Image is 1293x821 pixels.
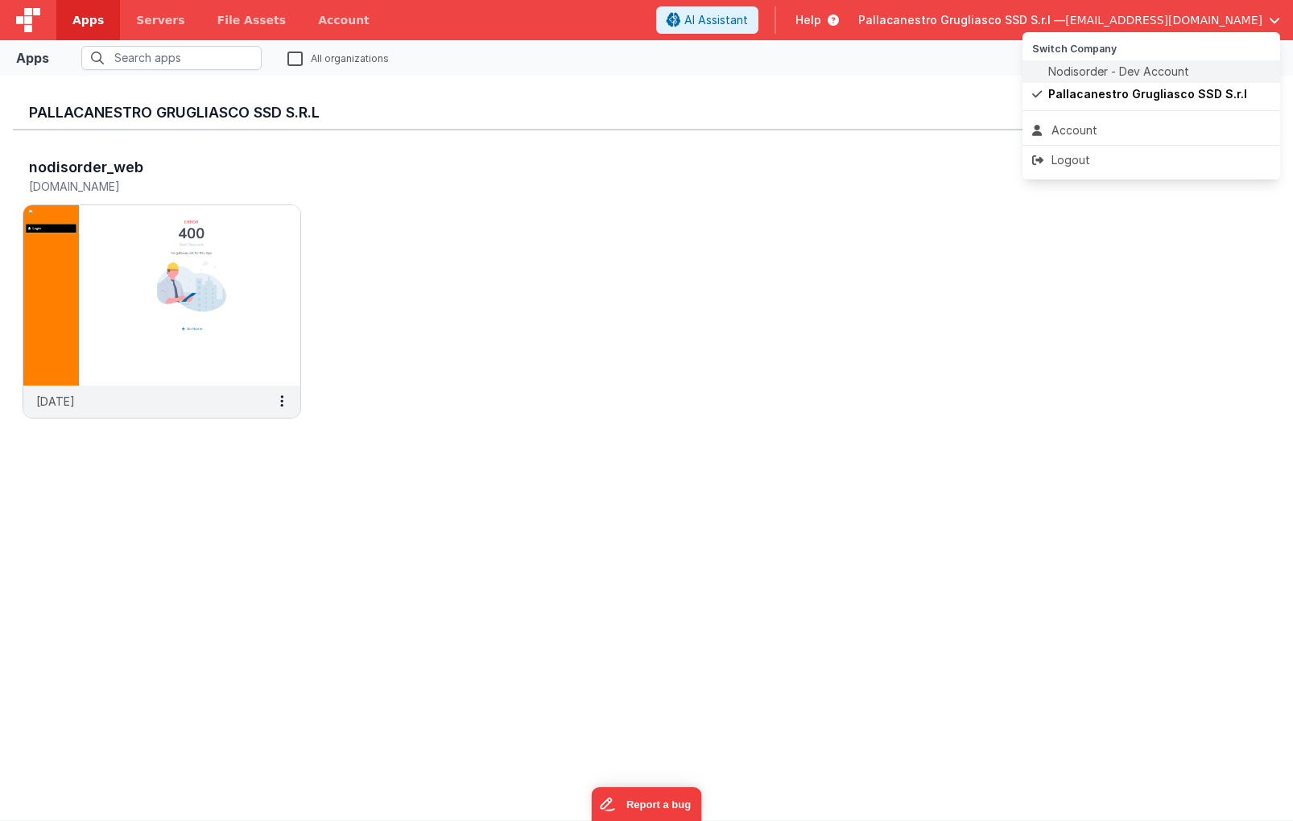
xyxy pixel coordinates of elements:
[1048,64,1189,80] span: Nodisorder - Dev Account
[1032,152,1270,168] div: Logout
[592,787,702,821] iframe: Marker.io feedback button
[1048,86,1247,102] span: Pallacanestro Grugliasco SSD S.r.l
[1032,122,1270,138] div: Account
[1032,43,1270,54] h5: Switch Company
